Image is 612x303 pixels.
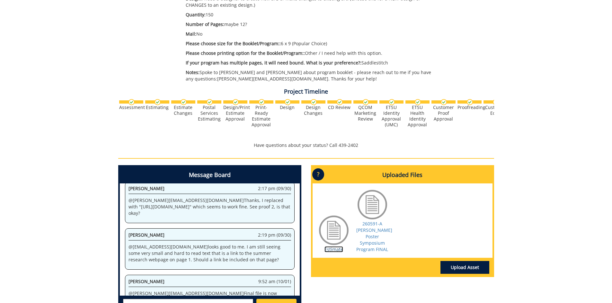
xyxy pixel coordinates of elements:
span: Please choose size for the Booklet/Program:: [186,40,281,46]
div: Design Changes [301,105,325,116]
p: Have questions about your status? Call 439-2402 [118,142,494,148]
img: checkmark [415,99,421,105]
div: Estimating [145,105,169,110]
span: 2:17 pm (09/30) [258,185,291,192]
p: @ [EMAIL_ADDRESS][DOMAIN_NAME] looks good to me. I am still seeing some very small and hard to re... [129,244,291,263]
img: checkmark [363,99,369,105]
img: checkmark [207,99,213,105]
span: Notes: [186,69,200,75]
a: Upload Asset [440,261,489,274]
img: checkmark [181,99,187,105]
img: checkmark [259,99,265,105]
img: checkmark [337,99,343,105]
p: Saddlestitch [186,60,437,66]
h4: Project Timeline [118,88,494,95]
p: 150 [186,12,437,18]
div: Customer Edits [483,105,508,116]
span: Mail: [186,31,196,37]
div: ETSU Health Identity Approval [405,105,430,128]
p: Other / I need help with this option. [186,50,437,56]
img: checkmark [129,99,135,105]
span: [PERSON_NAME] [129,185,164,191]
div: Customer Proof Approval [431,105,456,122]
span: Number of Pages: [186,21,224,27]
div: CD Review [327,105,351,110]
span: If your program has multiple pages, it will need bound. What is your preference?: [186,60,361,66]
img: checkmark [155,99,161,105]
div: Proofreading [457,105,482,110]
span: Quantity: [186,12,206,18]
p: 6 x 9 (Popular Choice) [186,40,437,47]
div: Design [275,105,299,110]
div: Estimate Changes [171,105,195,116]
div: ETSU Identity Approval (UMC) [379,105,404,128]
p: ? [312,168,324,181]
img: checkmark [389,99,395,105]
a: 260591-A [PERSON_NAME] Poster Symposium Program FINAL [356,221,392,252]
p: @ [PERSON_NAME][EMAIL_ADDRESS][DOMAIN_NAME] Thanks, I replaced with "[URL][DOMAIN_NAME]" which se... [129,197,291,216]
a: Estimate [324,246,343,252]
h4: Message Board [120,167,300,183]
div: Print-Ready Estimate Approval [249,105,273,128]
span: [PERSON_NAME] [129,232,164,238]
img: checkmark [285,99,291,105]
div: Design/Print Estimate Approval [223,105,247,122]
span: [PERSON_NAME] [129,278,164,284]
div: Postal Services Estimating [197,105,221,122]
img: checkmark [233,99,239,105]
h4: Uploaded Files [313,167,492,183]
img: checkmark [467,99,473,105]
span: 2:19 pm (09/30) [258,232,291,238]
p: Spoke to [PERSON_NAME] and [PERSON_NAME] about program booklet - please reach out to me if you ha... [186,69,437,82]
div: Assessment [119,105,143,110]
img: checkmark [311,99,317,105]
p: No [186,31,437,37]
div: QCOM Marketing Review [353,105,377,122]
span: Please choose printing option for the Booklet/Program:: [186,50,305,56]
p: maybe 12? [186,21,437,28]
img: checkmark [441,99,447,105]
span: 9:52 am (10/01) [258,278,291,285]
img: checkmark [493,99,499,105]
p: @ [PERSON_NAME][EMAIL_ADDRESS][DOMAIN_NAME] Final file is now uploaded. [129,290,291,303]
